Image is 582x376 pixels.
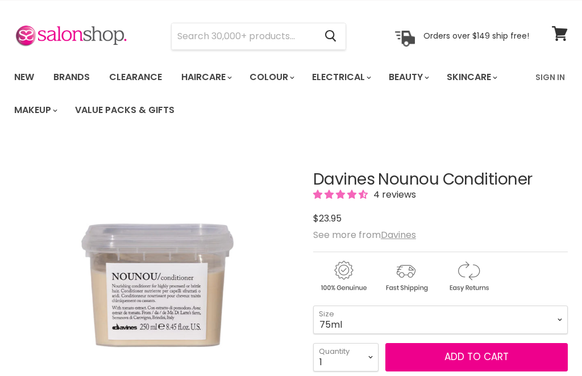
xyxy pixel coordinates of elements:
[529,65,572,89] a: Sign In
[101,65,171,89] a: Clearance
[45,65,98,89] a: Brands
[6,61,529,127] ul: Main menu
[313,259,373,294] img: genuine.gif
[385,343,568,371] button: Add to cart
[313,228,416,241] span: See more from
[241,65,301,89] a: Colour
[376,259,436,294] img: shipping.gif
[172,23,315,49] input: Search
[423,31,529,41] p: Orders over $149 ship free!
[6,98,64,122] a: Makeup
[438,259,498,294] img: returns.gif
[6,65,43,89] a: New
[315,23,346,49] button: Search
[173,65,239,89] a: Haircare
[444,350,509,364] span: Add to cart
[66,98,183,122] a: Value Packs & Gifts
[380,65,436,89] a: Beauty
[313,343,379,371] select: Quantity
[438,65,504,89] a: Skincare
[313,188,370,201] span: 4.25 stars
[313,212,342,225] span: $23.95
[381,228,416,241] a: Davines
[370,188,416,201] span: 4 reviews
[313,171,568,189] h1: Davines Nounou Conditioner
[171,23,346,50] form: Product
[304,65,378,89] a: Electrical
